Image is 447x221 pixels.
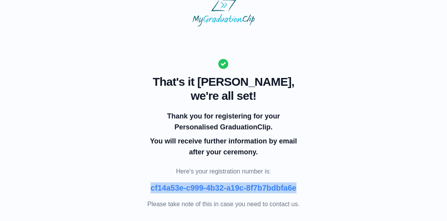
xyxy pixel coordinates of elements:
p: Thank you for registering for your Personalised GraduationClip. [149,111,298,133]
p: You will receive further information by email after your ceremony. [149,136,298,157]
span: we're all set! [147,89,300,103]
p: Please take note of this in case you need to contact us. [147,200,300,209]
span: That's it [PERSON_NAME], [147,75,300,89]
p: Here's your registration number is: [147,167,300,176]
b: cf14a53e-c999-4b32-a19c-8f7b7bdbfa6e [151,184,296,192]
